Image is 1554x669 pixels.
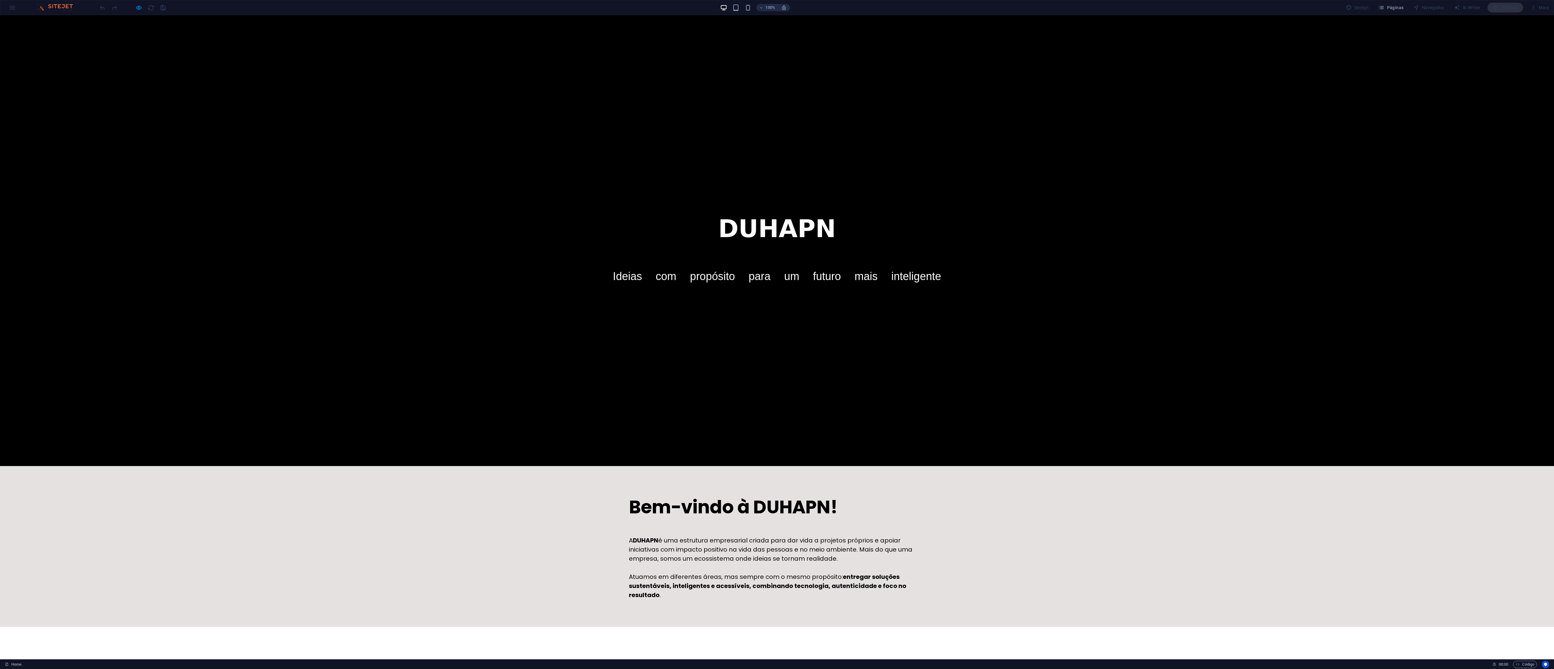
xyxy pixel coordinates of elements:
h2: Bem-vindo à DUHAPN! [629,478,925,505]
strong: entregar soluções sustentáveis, inteligentes e acessíveis, combinando tecnologia, autenticidade e... [629,557,906,584]
p: A é uma estrutura empresarial criada para dar vida a projetos próprios e apoiar iniciativas com i... [629,521,925,548]
strong: DUHAPN [633,521,658,529]
img: Editor Logo [35,4,80,11]
span: Código [1516,661,1534,668]
i: Ao redimensionar, ajusta automaticamente o nível de zoom para caber no dispositivo escolhido. [781,5,787,10]
span: : [1503,662,1504,667]
span: Ideias com propósito para um futuro mais inteligente [613,255,941,268]
a: Home [5,661,22,668]
span: 00 00 [1499,661,1508,668]
button: 100% [756,4,778,11]
h6: 100% [765,4,775,11]
button: Usercentrics [1542,661,1549,668]
h6: Tempo de sessão [1492,661,1508,668]
img: duhapn.com [716,196,838,234]
span: Páginas [1378,5,1403,11]
button: Código [1513,661,1537,668]
a: duhapn.comIdeias com propósito para um futuro mais inteligente [24,181,1530,270]
button: Páginas [1376,3,1406,12]
p: Atuamos em diferentes áreas, mas sempre com o mesmo propósito: . [629,557,925,584]
div: Design (Ctrl+Alt+Y) [1343,3,1371,12]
